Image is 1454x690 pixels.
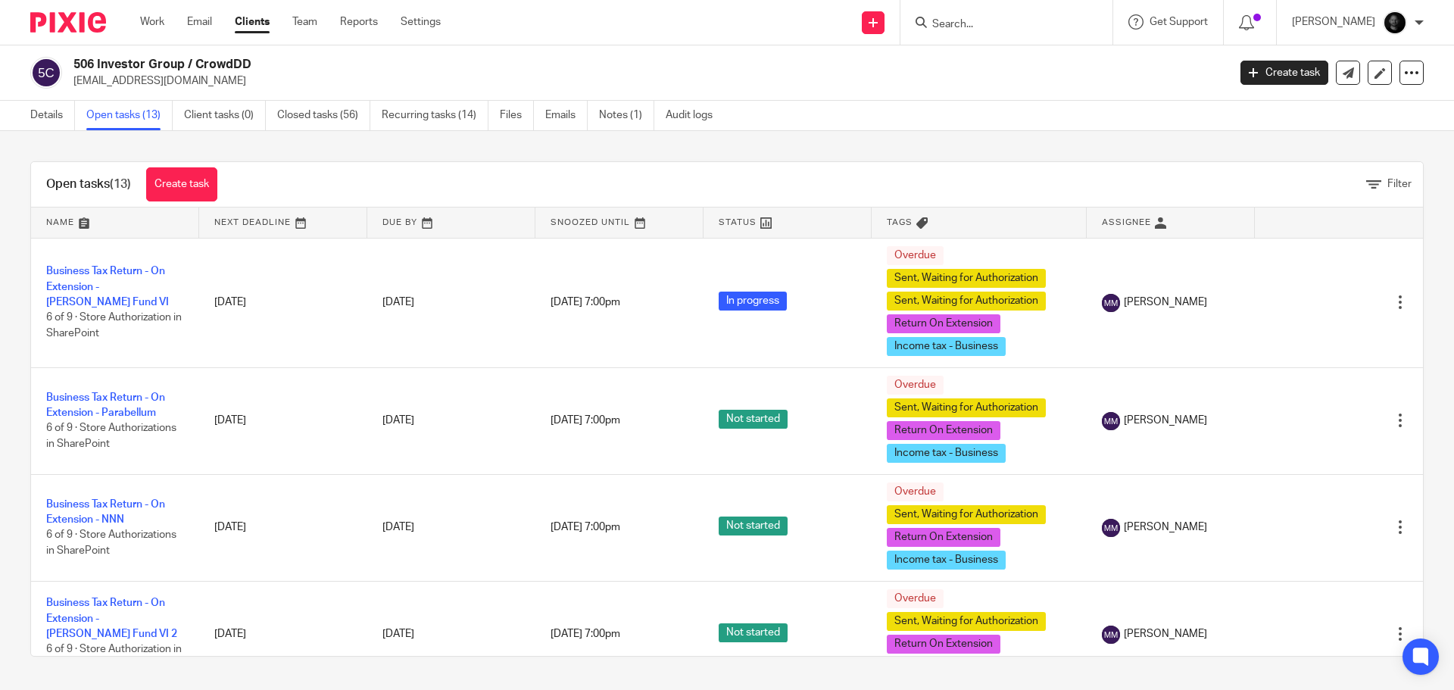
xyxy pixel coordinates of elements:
img: svg%3E [1102,626,1120,644]
a: Business Tax Return - On Extension - [PERSON_NAME] Fund VI 2 [46,598,177,639]
h2: 506 Investor Group / CrowdDD [73,57,989,73]
a: Email [187,14,212,30]
span: [DATE] [382,522,414,532]
a: Notes (1) [599,101,654,130]
span: Return On Extension [887,528,1000,547]
a: Business Tax Return - On Extension - Parabellum [46,392,165,418]
img: svg%3E [30,57,62,89]
img: svg%3E [1102,412,1120,430]
img: svg%3E [1102,519,1120,537]
a: Work [140,14,164,30]
a: Details [30,101,75,130]
span: 6 of 9 · Store Authorizations in SharePoint [46,423,176,450]
span: Tags [887,218,913,226]
span: Status [719,218,757,226]
span: Not started [719,517,788,535]
a: Recurring tasks (14) [382,101,488,130]
span: Return On Extension [887,635,1000,654]
span: Income tax - Business [887,444,1006,463]
span: [PERSON_NAME] [1124,413,1207,428]
a: Create task [1240,61,1328,85]
span: Not started [719,623,788,642]
span: [DATE] [382,629,414,639]
p: [PERSON_NAME] [1292,14,1375,30]
span: Overdue [887,482,944,501]
span: Income tax - Business [887,337,1006,356]
td: [DATE] [199,367,367,474]
span: Sent, Waiting for Authorization [887,398,1046,417]
img: Chris.jpg [1383,11,1407,35]
a: Team [292,14,317,30]
a: Client tasks (0) [184,101,266,130]
a: Create task [146,167,217,201]
a: Business Tax Return - On Extension - [PERSON_NAME] Fund VI [46,266,169,308]
img: Pixie [30,12,106,33]
span: [DATE] [382,297,414,308]
span: [DATE] 7:00pm [551,297,620,308]
td: [DATE] [199,474,367,581]
span: [DATE] 7:00pm [551,415,620,426]
span: Overdue [887,246,944,265]
span: In progress [719,292,787,311]
span: 6 of 9 · Store Authorization in SharePoint [46,645,182,671]
a: Clients [235,14,270,30]
a: Business Tax Return - On Extension - NNN [46,499,165,525]
a: Open tasks (13) [86,101,173,130]
span: Overdue [887,376,944,395]
span: [DATE] 7:00pm [551,629,620,639]
span: (13) [110,178,131,190]
p: [EMAIL_ADDRESS][DOMAIN_NAME] [73,73,1218,89]
img: svg%3E [1102,294,1120,312]
a: Audit logs [666,101,724,130]
span: Not started [719,410,788,429]
span: [PERSON_NAME] [1124,626,1207,642]
span: [PERSON_NAME] [1124,295,1207,310]
span: Income tax - Business [887,551,1006,570]
td: [DATE] [199,238,367,367]
span: Filter [1387,179,1412,189]
span: Sent, Waiting for Authorization [887,292,1046,311]
span: 6 of 9 · Store Authorization in SharePoint [46,313,182,339]
span: Get Support [1150,17,1208,27]
span: Return On Extension [887,314,1000,333]
a: Settings [401,14,441,30]
span: Overdue [887,589,944,608]
span: [DATE] [382,415,414,426]
input: Search [931,18,1067,32]
span: Sent, Waiting for Authorization [887,269,1046,288]
h1: Open tasks [46,176,131,192]
a: Emails [545,101,588,130]
a: Files [500,101,534,130]
span: [PERSON_NAME] [1124,520,1207,535]
span: Return On Extension [887,421,1000,440]
a: Reports [340,14,378,30]
span: [DATE] 7:00pm [551,522,620,532]
a: Closed tasks (56) [277,101,370,130]
span: Sent, Waiting for Authorization [887,612,1046,631]
span: Snoozed Until [551,218,630,226]
td: [DATE] [199,581,367,688]
span: Sent, Waiting for Authorization [887,505,1046,524]
span: 6 of 9 · Store Authorizations in SharePoint [46,530,176,557]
